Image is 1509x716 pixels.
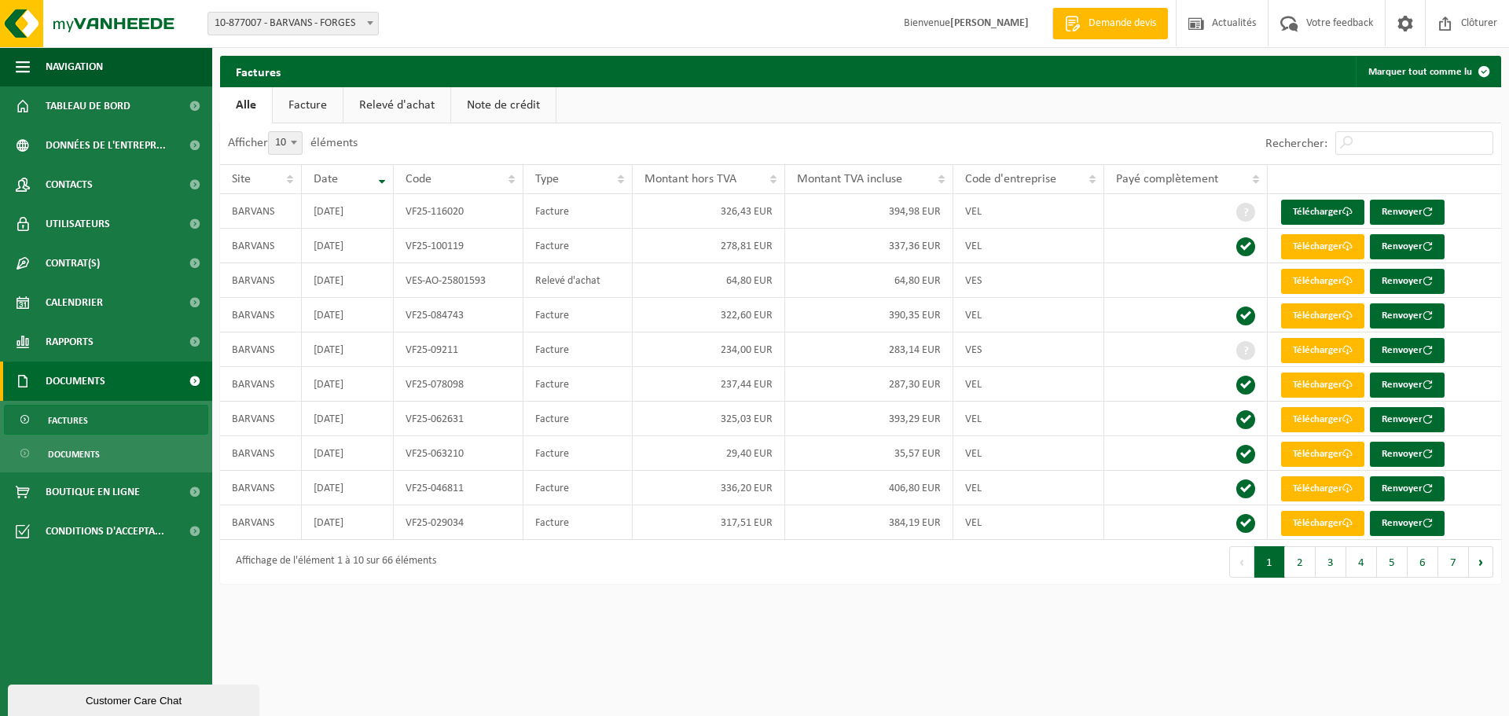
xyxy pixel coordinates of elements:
button: Renvoyer [1370,234,1445,259]
span: Code [406,173,431,185]
button: 3 [1316,546,1346,578]
td: VF25-046811 [394,471,523,505]
td: Facture [523,436,633,471]
span: Rapports [46,322,94,362]
a: Télécharger [1281,407,1364,432]
td: 29,40 EUR [633,436,785,471]
span: 10-877007 - BARVANS - FORGES [208,13,378,35]
td: VEL [953,229,1104,263]
strong: [PERSON_NAME] [950,17,1029,29]
td: 234,00 EUR [633,332,785,367]
span: Boutique en ligne [46,472,140,512]
a: Télécharger [1281,373,1364,398]
a: Télécharger [1281,303,1364,329]
td: [DATE] [302,263,395,298]
a: Télécharger [1281,200,1364,225]
td: 287,30 EUR [785,367,954,402]
td: [DATE] [302,298,395,332]
span: Type [535,173,559,185]
td: Facture [523,471,633,505]
button: Renvoyer [1370,338,1445,363]
button: 5 [1377,546,1408,578]
span: 10-877007 - BARVANS - FORGES [207,12,379,35]
td: VES [953,263,1104,298]
td: BARVANS [220,263,302,298]
button: 7 [1438,546,1469,578]
td: [DATE] [302,471,395,505]
button: Next [1469,546,1493,578]
span: Code d'entreprise [965,173,1056,185]
td: [DATE] [302,332,395,367]
td: Facture [523,194,633,229]
td: VEL [953,436,1104,471]
td: VF25-029034 [394,505,523,540]
iframe: chat widget [8,681,263,716]
span: 10 [268,131,303,155]
button: Renvoyer [1370,442,1445,467]
td: 406,80 EUR [785,471,954,505]
button: Renvoyer [1370,476,1445,501]
span: Contrat(s) [46,244,100,283]
button: 4 [1346,546,1377,578]
a: Demande devis [1052,8,1168,39]
button: Previous [1229,546,1254,578]
td: 336,20 EUR [633,471,785,505]
button: 2 [1285,546,1316,578]
td: VEL [953,471,1104,505]
span: Contacts [46,165,93,204]
a: Télécharger [1281,269,1364,294]
button: Renvoyer [1370,303,1445,329]
td: BARVANS [220,367,302,402]
td: BARVANS [220,194,302,229]
td: BARVANS [220,298,302,332]
span: Payé complètement [1116,173,1218,185]
td: VF25-116020 [394,194,523,229]
span: 10 [269,132,302,154]
td: VEL [953,298,1104,332]
td: Facture [523,229,633,263]
a: Télécharger [1281,442,1364,467]
td: VES-AO-25801593 [394,263,523,298]
td: 64,80 EUR [785,263,954,298]
td: 322,60 EUR [633,298,785,332]
td: [DATE] [302,402,395,436]
span: Conditions d'accepta... [46,512,164,551]
span: Tableau de bord [46,86,130,126]
td: Facture [523,332,633,367]
td: BARVANS [220,402,302,436]
span: Date [314,173,338,185]
span: Documents [46,362,105,401]
td: [DATE] [302,194,395,229]
label: Afficher éléments [228,137,358,149]
a: Documents [4,439,208,468]
td: VF25-09211 [394,332,523,367]
button: 6 [1408,546,1438,578]
button: Renvoyer [1370,511,1445,536]
td: [DATE] [302,229,395,263]
td: VEL [953,505,1104,540]
td: VF25-078098 [394,367,523,402]
td: Relevé d'achat [523,263,633,298]
span: Données de l'entrepr... [46,126,166,165]
a: Facture [273,87,343,123]
td: VF25-100119 [394,229,523,263]
td: BARVANS [220,332,302,367]
span: Navigation [46,47,103,86]
td: 337,36 EUR [785,229,954,263]
td: VF25-084743 [394,298,523,332]
td: 278,81 EUR [633,229,785,263]
button: Renvoyer [1370,373,1445,398]
td: BARVANS [220,229,302,263]
a: Télécharger [1281,476,1364,501]
button: 1 [1254,546,1285,578]
td: 394,98 EUR [785,194,954,229]
td: 283,14 EUR [785,332,954,367]
span: Demande devis [1085,16,1160,31]
td: 317,51 EUR [633,505,785,540]
span: Documents [48,439,100,469]
span: Utilisateurs [46,204,110,244]
span: Site [232,173,251,185]
td: 35,57 EUR [785,436,954,471]
td: 326,43 EUR [633,194,785,229]
a: Télécharger [1281,338,1364,363]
